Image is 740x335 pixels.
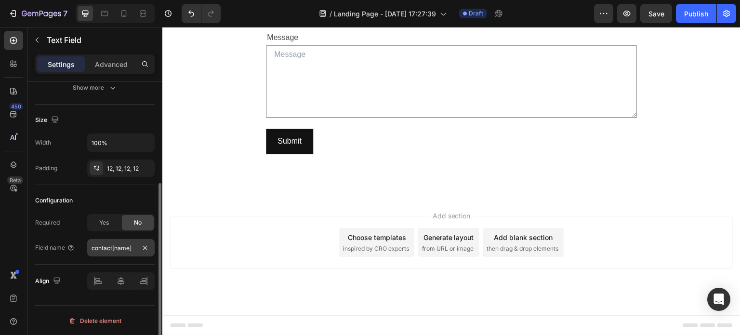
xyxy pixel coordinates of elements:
button: Publish [676,4,716,23]
input: Auto [88,134,154,151]
div: Show more [73,83,118,93]
span: Draft [469,9,483,18]
div: Beta [7,176,23,184]
button: Delete element [35,313,155,329]
div: 450 [9,103,23,110]
div: Required [35,218,60,227]
span: from URL or image [260,217,311,226]
div: Choose templates [185,205,244,215]
span: Add section [266,184,312,194]
div: Configuration [35,196,73,205]
div: Align [35,275,63,288]
div: Field name [35,243,75,252]
button: Show more [35,79,155,96]
div: Undo/Redo [182,4,221,23]
div: Padding [35,164,57,173]
p: 7 [63,8,67,19]
iframe: Design area [162,27,740,335]
div: Add blank section [331,205,390,215]
p: Text Field [47,34,151,46]
button: 7 [4,4,72,23]
div: Delete element [68,315,121,327]
p: Advanced [95,59,128,69]
input: E.g. contact[name] [87,239,155,256]
p: Settings [48,59,75,69]
div: Generate layout [261,205,312,215]
div: Width [35,138,51,147]
span: then drag & drop elements [324,217,396,226]
span: inspired by CRO experts [181,217,247,226]
span: Save [648,10,664,18]
span: Yes [99,218,109,227]
div: 12, 12, 12, 12 [107,164,152,173]
span: Landing Page - [DATE] 17:27:39 [334,9,436,19]
div: Size [35,114,61,127]
div: Publish [684,9,708,19]
button: Save [640,4,672,23]
span: No [134,218,142,227]
div: Open Intercom Messenger [707,288,730,311]
span: / [330,9,332,19]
